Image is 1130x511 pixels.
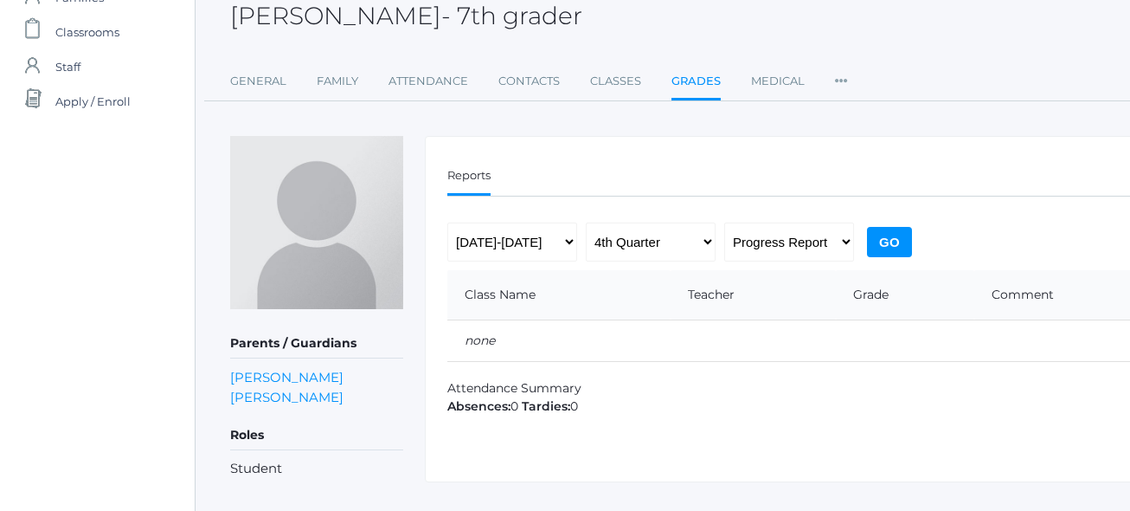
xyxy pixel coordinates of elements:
input: Go [867,227,912,257]
em: none [465,333,495,348]
h5: Roles [230,421,403,450]
a: Medical [751,64,805,99]
h2: [PERSON_NAME] [230,3,582,29]
th: Class Name [447,270,671,320]
strong: Absences: [447,398,510,414]
strong: Tardies: [522,398,570,414]
span: Attendance Summary [447,380,581,396]
li: Student [230,459,403,479]
th: Teacher [671,270,836,320]
h5: Parents / Guardians [230,329,403,359]
a: Attendance [388,64,468,99]
span: Staff [55,49,80,84]
span: Classrooms [55,15,119,49]
a: [PERSON_NAME] [230,387,343,407]
a: Grades [671,64,721,101]
span: 0 [522,398,578,414]
a: Contacts [498,64,560,99]
a: Family [317,64,358,99]
a: Classes [590,64,641,99]
th: Grade [836,270,973,320]
a: General [230,64,286,99]
a: Reports [447,158,491,196]
a: [PERSON_NAME] [230,367,343,387]
span: - 7th grader [441,1,582,30]
span: 0 [447,398,518,414]
img: Noah Sanchez [230,136,403,309]
span: Apply / Enroll [55,84,131,119]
